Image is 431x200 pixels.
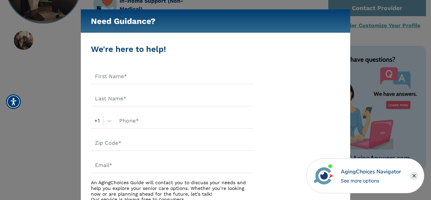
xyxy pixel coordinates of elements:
div: AgingChoices Navigator [341,168,401,176]
h5: Need Guidance? [91,9,156,33]
div: We're here to help! [91,43,254,55]
input: Email* [91,158,254,173]
div: See more options [341,177,401,184]
div: Accessibility Menu [6,94,21,109]
input: First Name* [91,69,254,84]
input: Phone* [115,113,254,129]
input: Last Name* [91,91,254,106]
img: avatar [312,164,335,187]
div: Close [410,172,418,180]
input: Zip Code* [91,135,254,151]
